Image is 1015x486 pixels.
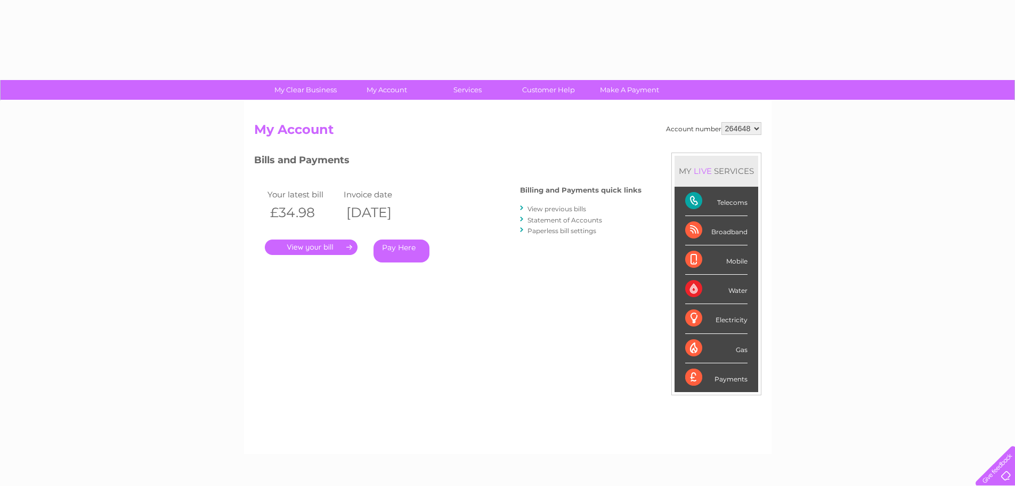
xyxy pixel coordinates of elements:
td: Your latest bill [265,187,342,202]
div: Gas [685,334,748,363]
td: Invoice date [341,187,418,202]
div: LIVE [692,166,714,176]
h3: Bills and Payments [254,153,642,171]
div: Account number [666,122,761,135]
div: Electricity [685,304,748,333]
div: MY SERVICES [675,156,758,186]
h4: Billing and Payments quick links [520,186,642,194]
a: Customer Help [505,80,592,100]
a: Services [424,80,511,100]
div: Water [685,275,748,304]
th: [DATE] [341,202,418,224]
a: . [265,240,358,255]
a: Paperless bill settings [527,227,596,235]
div: Payments [685,363,748,392]
a: Statement of Accounts [527,216,602,224]
div: Mobile [685,245,748,275]
a: My Clear Business [262,80,350,100]
a: My Account [343,80,431,100]
a: View previous bills [527,205,586,213]
a: Pay Here [373,240,429,262]
th: £34.98 [265,202,342,224]
h2: My Account [254,122,761,142]
div: Telecoms [685,187,748,216]
div: Broadband [685,216,748,245]
a: Make A Payment [586,80,673,100]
